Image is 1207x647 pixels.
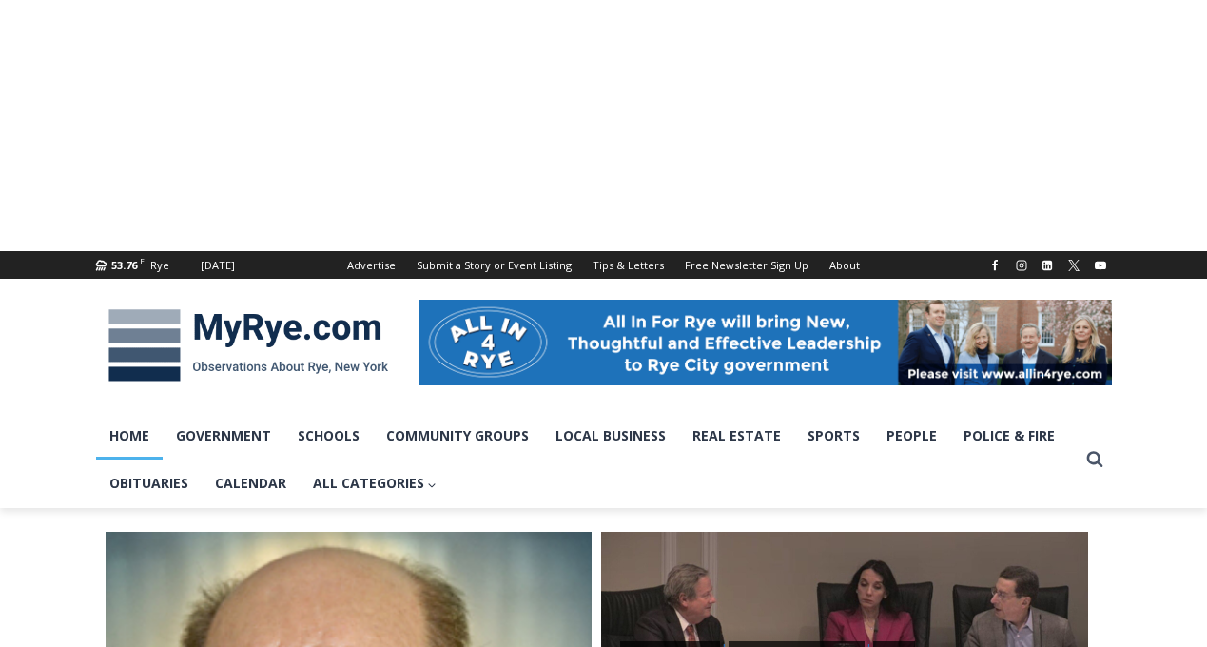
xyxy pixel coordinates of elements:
a: Free Newsletter Sign Up [674,251,819,279]
a: Home [96,412,163,460]
nav: Primary Navigation [96,412,1078,508]
a: All Categories [300,460,451,507]
img: All in for Rye [419,300,1112,385]
div: [DATE] [201,257,235,274]
div: Rye [150,257,169,274]
a: Police & Fire [950,412,1068,460]
a: Tips & Letters [582,251,674,279]
a: Submit a Story or Event Listing [406,251,582,279]
a: X [1062,254,1085,277]
a: Advertise [337,251,406,279]
button: View Search Form [1078,442,1112,477]
a: Instagram [1010,254,1033,277]
a: Local Business [542,412,679,460]
a: Community Groups [373,412,542,460]
a: Obituaries [96,460,202,507]
span: All Categories [313,473,438,494]
a: Calendar [202,460,300,507]
a: About [819,251,870,279]
a: Schools [284,412,373,460]
span: 53.76 [111,258,137,272]
a: Facebook [983,254,1006,277]
nav: Secondary Navigation [337,251,870,279]
a: YouTube [1089,254,1112,277]
a: Government [163,412,284,460]
img: MyRye.com [96,296,400,395]
span: F [140,255,145,265]
a: People [873,412,950,460]
a: Linkedin [1036,254,1059,277]
a: Real Estate [679,412,794,460]
a: Sports [794,412,873,460]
